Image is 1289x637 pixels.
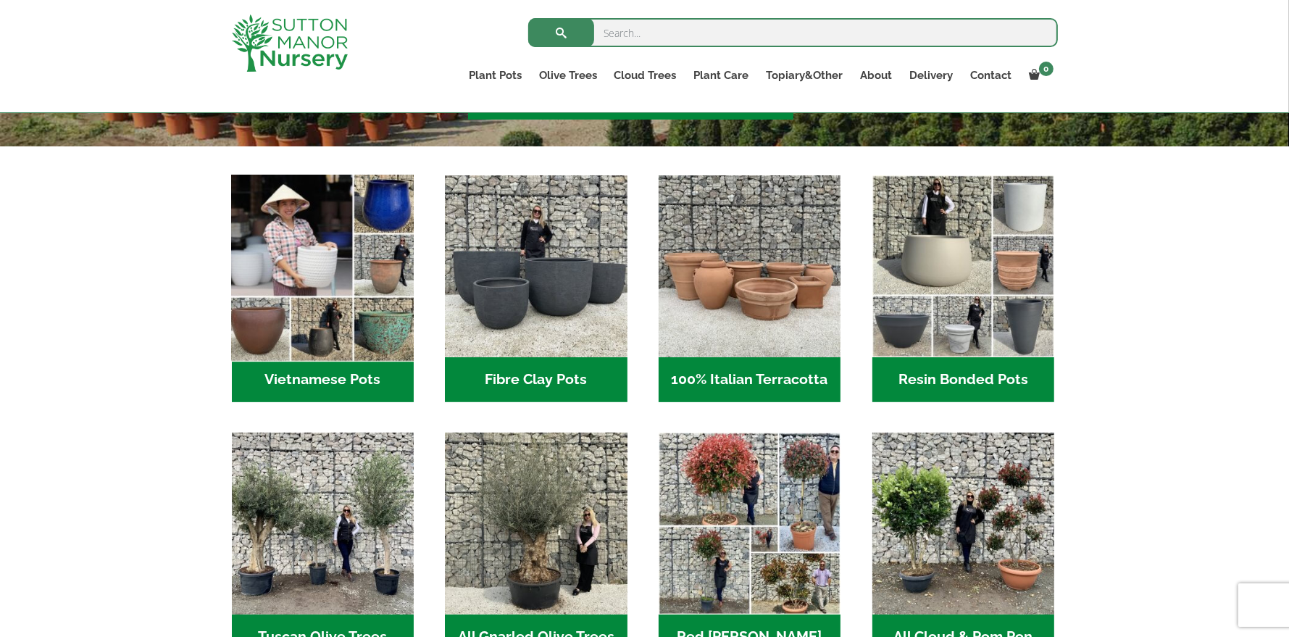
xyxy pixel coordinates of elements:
a: About [852,65,901,86]
a: Visit product category Fibre Clay Pots [445,175,627,402]
a: 0 [1021,65,1058,86]
a: Olive Trees [530,65,606,86]
img: Home - 1B137C32 8D99 4B1A AA2F 25D5E514E47D 1 105 c [659,175,840,357]
a: Visit product category Resin Bonded Pots [872,175,1054,402]
span: 0 [1039,62,1054,76]
a: Topiary&Other [758,65,852,86]
img: Home - 7716AD77 15EA 4607 B135 B37375859F10 [232,433,414,615]
h2: 100% Italian Terracotta [659,357,840,402]
img: Home - 8194B7A3 2818 4562 B9DD 4EBD5DC21C71 1 105 c 1 [445,175,627,357]
a: Visit product category 100% Italian Terracotta [659,175,840,402]
a: Cloud Trees [606,65,685,86]
a: Visit product category Vietnamese Pots [232,175,414,402]
h2: Fibre Clay Pots [445,357,627,402]
img: Home - 6E921A5B 9E2F 4B13 AB99 4EF601C89C59 1 105 c [227,171,418,362]
img: Home - 5833C5B7 31D0 4C3A 8E42 DB494A1738DB [445,433,627,615]
input: Search... [528,18,1058,47]
img: logo [232,14,348,72]
img: Home - 67232D1B A461 444F B0F6 BDEDC2C7E10B 1 105 c [872,175,1054,357]
h2: Vietnamese Pots [232,357,414,402]
a: Plant Pots [460,65,530,86]
img: Home - A124EB98 0980 45A7 B835 C04B779F7765 [872,433,1054,615]
a: Delivery [901,65,962,86]
img: Home - F5A23A45 75B5 4929 8FB2 454246946332 [659,433,840,615]
a: Plant Care [685,65,758,86]
h2: Resin Bonded Pots [872,357,1054,402]
a: Contact [962,65,1021,86]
